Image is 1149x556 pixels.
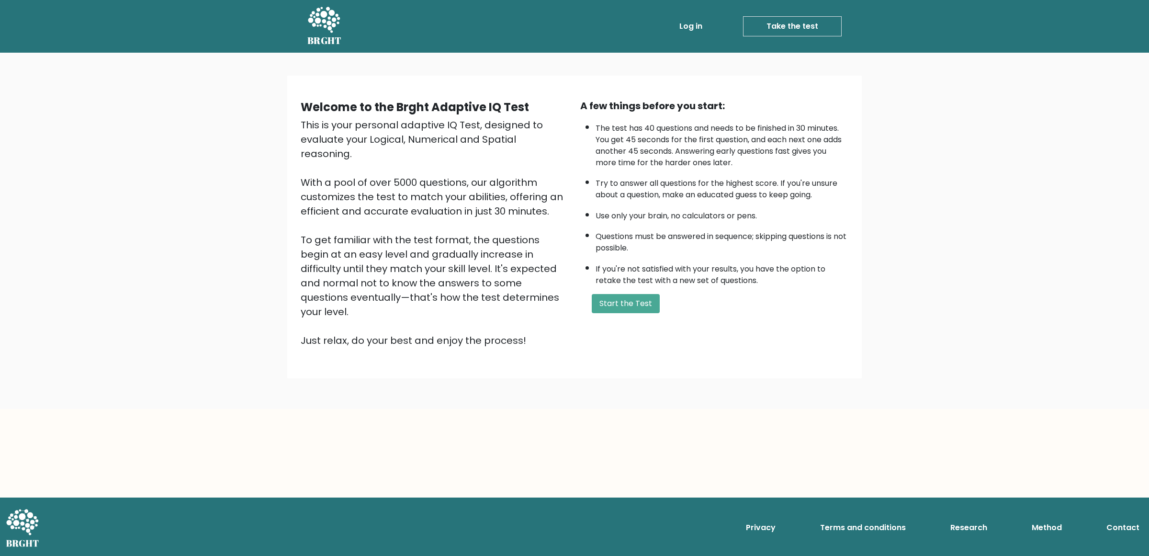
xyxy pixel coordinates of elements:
[676,17,706,36] a: Log in
[743,16,842,36] a: Take the test
[742,518,779,537] a: Privacy
[1103,518,1143,537] a: Contact
[596,173,848,201] li: Try to answer all questions for the highest score. If you're unsure about a question, make an edu...
[946,518,991,537] a: Research
[1028,518,1066,537] a: Method
[596,259,848,286] li: If you're not satisfied with your results, you have the option to retake the test with a new set ...
[596,226,848,254] li: Questions must be answered in sequence; skipping questions is not possible.
[580,99,848,113] div: A few things before you start:
[596,205,848,222] li: Use only your brain, no calculators or pens.
[307,35,342,46] h5: BRGHT
[816,518,910,537] a: Terms and conditions
[301,99,529,115] b: Welcome to the Brght Adaptive IQ Test
[592,294,660,313] button: Start the Test
[301,118,569,348] div: This is your personal adaptive IQ Test, designed to evaluate your Logical, Numerical and Spatial ...
[596,118,848,169] li: The test has 40 questions and needs to be finished in 30 minutes. You get 45 seconds for the firs...
[307,4,342,49] a: BRGHT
